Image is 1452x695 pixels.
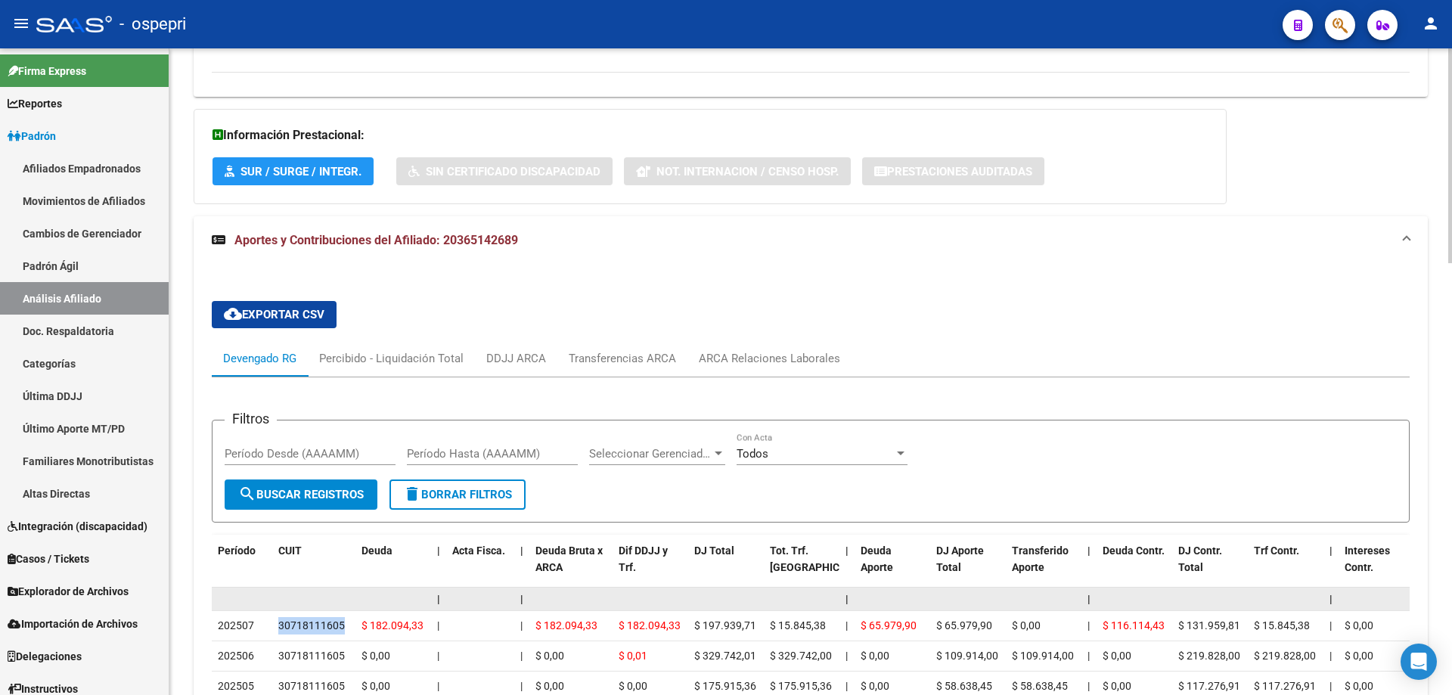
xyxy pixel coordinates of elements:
span: | [1087,593,1091,605]
span: | [437,545,440,557]
span: DJ Total [694,545,734,557]
span: $ 0,00 [619,680,647,692]
span: | [845,545,849,557]
div: 30718111605 [278,678,345,695]
span: | [1087,650,1090,662]
datatable-header-cell: Deuda Bruta x ARCA [529,535,613,601]
span: | [845,650,848,662]
span: Borrar Filtros [403,488,512,501]
span: | [1087,545,1091,557]
span: Casos / Tickets [8,551,89,567]
span: Tot. Trf. [GEOGRAPHIC_DATA] [770,545,873,574]
span: $ 0,00 [861,650,889,662]
span: | [1087,619,1090,631]
span: $ 109.914,00 [1012,650,1074,662]
div: DDJJ ARCA [486,350,546,367]
span: $ 0,00 [1345,619,1373,631]
datatable-header-cell: Intereses Contr. [1339,535,1414,601]
span: $ 65.979,90 [936,619,992,631]
span: | [1329,593,1333,605]
mat-icon: cloud_download [224,305,242,323]
mat-icon: person [1422,14,1440,33]
span: $ 0,00 [535,650,564,662]
span: Deuda [361,545,392,557]
span: | [1329,680,1332,692]
span: | [437,680,439,692]
span: | [437,650,439,662]
span: Importación de Archivos [8,616,138,632]
span: 202506 [218,650,254,662]
span: $ 0,00 [361,650,390,662]
span: | [437,593,440,605]
span: $ 0,00 [1103,680,1131,692]
span: $ 0,00 [861,680,889,692]
datatable-header-cell: CUIT [272,535,355,601]
h3: Información Prestacional: [213,125,1208,146]
span: Período [218,545,256,557]
span: Dif DDJJ y Trf. [619,545,668,574]
span: | [1329,650,1332,662]
datatable-header-cell: | [431,535,446,601]
span: $ 116.114,43 [1103,619,1165,631]
div: Open Intercom Messenger [1401,644,1437,680]
span: $ 0,00 [1103,650,1131,662]
button: Exportar CSV [212,301,337,328]
datatable-header-cell: Dif DDJJ y Trf. [613,535,688,601]
span: $ 219.828,00 [1254,650,1316,662]
span: DJ Aporte Total [936,545,984,574]
datatable-header-cell: Período [212,535,272,601]
span: Deuda Contr. [1103,545,1165,557]
div: ARCA Relaciones Laborales [699,350,840,367]
span: - ospepri [119,8,186,41]
span: $ 15.845,38 [1254,619,1310,631]
span: Buscar Registros [238,488,364,501]
span: Deuda Bruta x ARCA [535,545,603,574]
span: | [520,619,523,631]
span: $ 117.276,91 [1254,680,1316,692]
span: $ 175.915,36 [694,680,756,692]
div: 30718111605 [278,647,345,665]
mat-icon: search [238,485,256,503]
datatable-header-cell: Tot. Trf. Bruto [764,535,839,601]
span: | [520,680,523,692]
span: Explorador de Archivos [8,583,129,600]
button: Buscar Registros [225,479,377,510]
span: | [1087,680,1090,692]
span: Trf Contr. [1254,545,1299,557]
span: $ 58.638,45 [1012,680,1068,692]
mat-icon: menu [12,14,30,33]
datatable-header-cell: Trf Contr. [1248,535,1323,601]
button: Sin Certificado Discapacidad [396,157,613,185]
span: $ 0,00 [361,680,390,692]
span: $ 65.979,90 [861,619,917,631]
div: Transferencias ARCA [569,350,676,367]
mat-icon: delete [403,485,421,503]
mat-expansion-panel-header: Aportes y Contribuciones del Afiliado: 20365142689 [194,216,1428,265]
span: $ 117.276,91 [1178,680,1240,692]
span: | [1329,545,1333,557]
span: $ 58.638,45 [936,680,992,692]
h3: Filtros [225,408,277,430]
button: Not. Internacion / Censo Hosp. [624,157,851,185]
span: Not. Internacion / Censo Hosp. [656,165,839,178]
span: Todos [737,447,768,461]
span: Integración (discapacidad) [8,518,147,535]
span: $ 15.845,38 [770,619,826,631]
span: Exportar CSV [224,308,324,321]
datatable-header-cell: | [1081,535,1097,601]
span: | [520,650,523,662]
span: Prestaciones Auditadas [887,165,1032,178]
datatable-header-cell: Deuda Aporte [855,535,930,601]
span: $ 182.094,33 [619,619,681,631]
span: | [520,545,523,557]
button: SUR / SURGE / INTEGR. [213,157,374,185]
div: Percibido - Liquidación Total [319,350,464,367]
span: $ 0,00 [1012,619,1041,631]
datatable-header-cell: DJ Total [688,535,764,601]
datatable-header-cell: DJ Aporte Total [930,535,1006,601]
button: Prestaciones Auditadas [862,157,1044,185]
span: Transferido Aporte [1012,545,1069,574]
span: $ 131.959,81 [1178,619,1240,631]
span: | [845,619,848,631]
datatable-header-cell: Transferido Aporte [1006,535,1081,601]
